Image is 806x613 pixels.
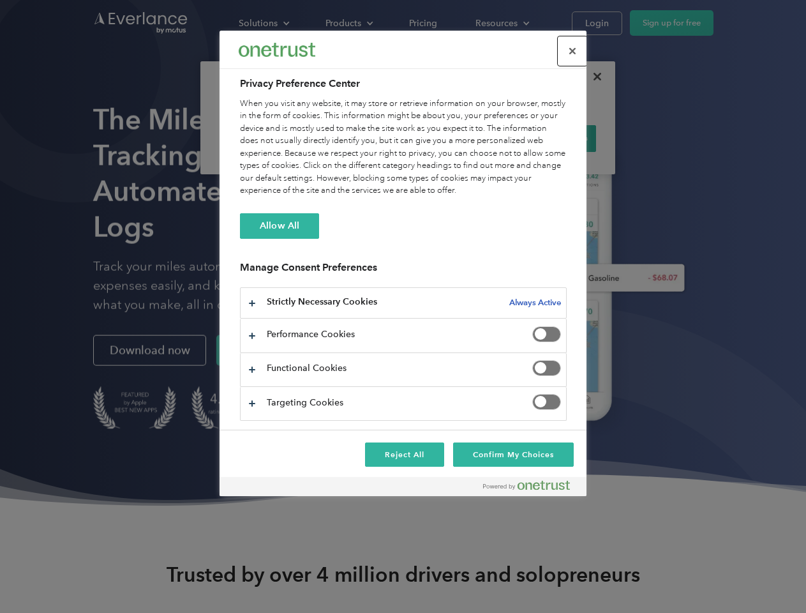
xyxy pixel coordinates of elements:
[365,443,444,467] button: Reject All
[483,480,570,490] img: Powered by OneTrust Opens in a new Tab
[239,43,315,56] img: Everlance
[239,37,315,63] div: Everlance
[220,31,586,496] div: Preference center
[220,31,586,496] div: Privacy Preference Center
[453,443,574,467] button: Confirm My Choices
[240,76,567,91] h2: Privacy Preference Center
[483,480,580,496] a: Powered by OneTrust Opens in a new Tab
[240,213,319,239] button: Allow All
[240,98,567,197] div: When you visit any website, it may store or retrieve information on your browser, mostly in the f...
[558,37,586,65] button: Close
[240,261,567,281] h3: Manage Consent Preferences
